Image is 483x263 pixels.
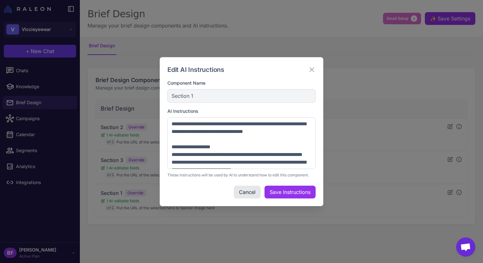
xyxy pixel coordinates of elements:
h2: Edit AI Instructions [167,65,224,74]
label: AI Instructions [167,108,316,115]
button: Save Instructions [264,186,316,198]
label: Component Name [167,80,316,87]
p: These instructions will be used by AI to understand how to edit this component. [167,172,316,178]
div: Open chat [456,237,475,257]
div: Section 1 [167,89,316,103]
button: Cancel [234,186,261,198]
